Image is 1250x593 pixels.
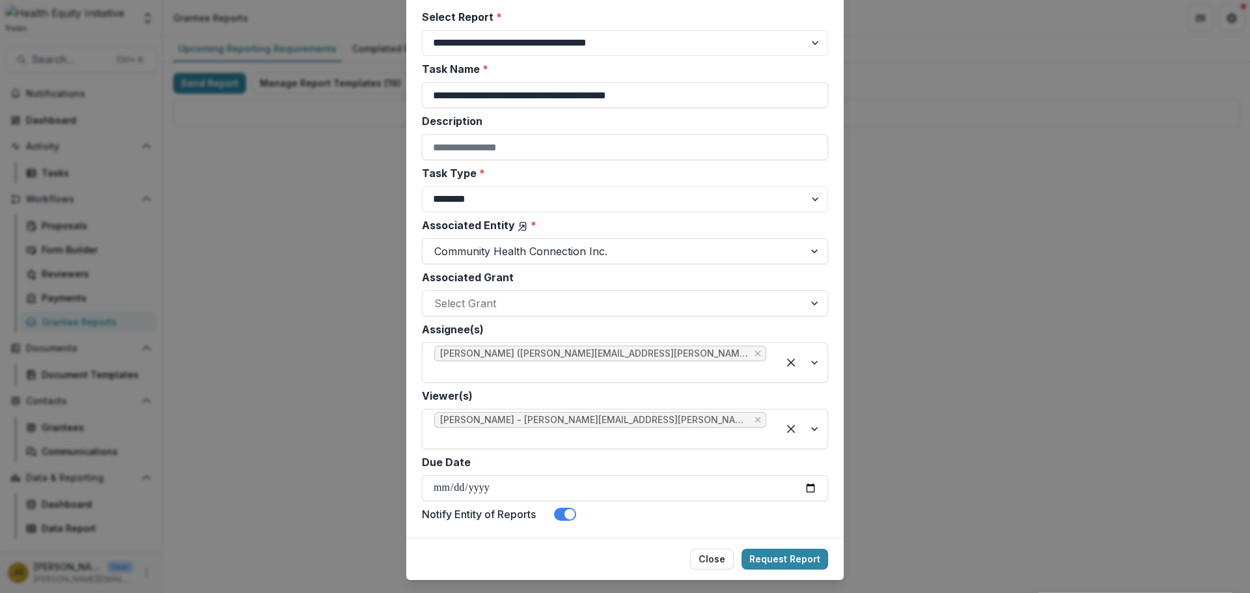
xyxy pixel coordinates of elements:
label: Task Name [422,61,820,77]
div: Clear selected options [781,352,801,373]
label: Select Report [422,9,820,25]
label: Notify Entity of Reports [422,506,536,522]
button: Close [690,549,734,570]
label: Task Type [422,165,820,181]
span: [PERSON_NAME] - [PERSON_NAME][EMAIL_ADDRESS][PERSON_NAME][DATE][DOMAIN_NAME] [440,415,749,426]
label: Associated Grant [422,269,820,285]
div: Clear selected options [781,419,801,439]
div: Remove Kate Neary (kate.neary@communityhealthconnection.org) [753,347,763,360]
label: Assignee(s) [422,322,820,337]
label: Due Date [422,454,471,470]
label: Description [422,113,820,129]
label: Viewer(s) [422,388,820,404]
label: Associated Entity [422,217,820,233]
div: Remove Jenna Grant - jenna.grant@ascension.org [753,413,763,426]
span: [PERSON_NAME] ([PERSON_NAME][EMAIL_ADDRESS][PERSON_NAME][DOMAIN_NAME]) [440,348,749,359]
button: Request Report [742,549,828,570]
